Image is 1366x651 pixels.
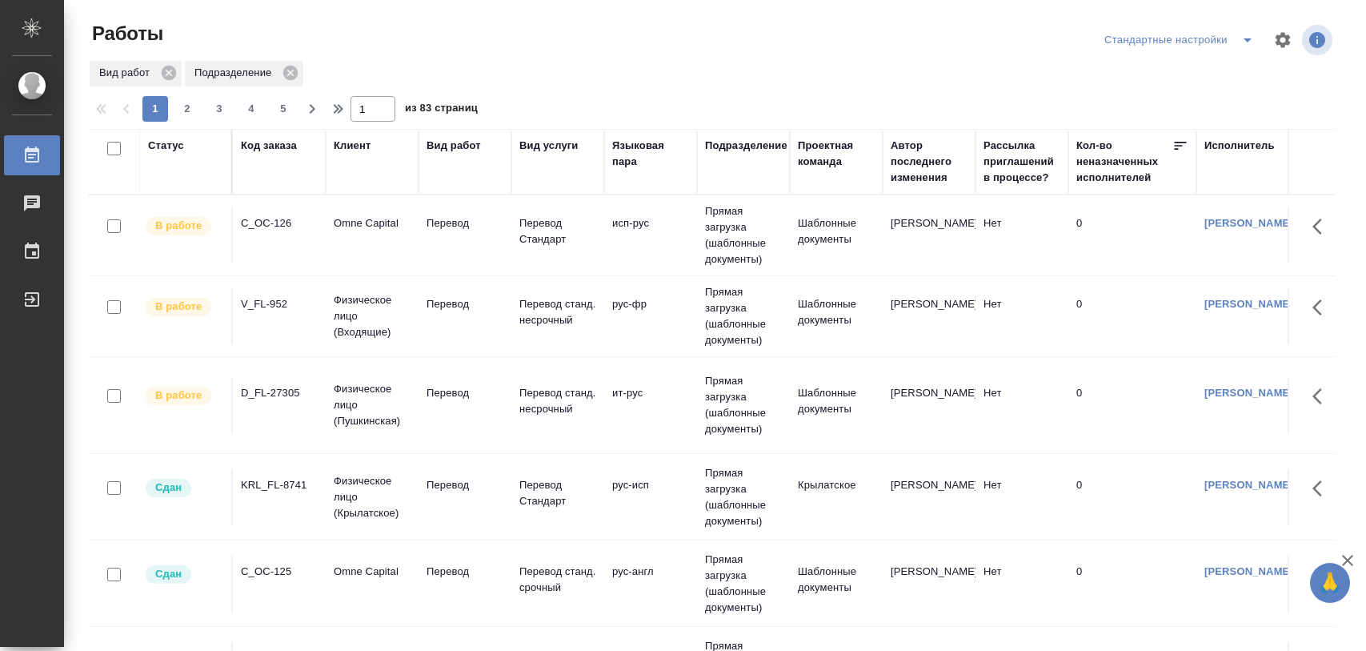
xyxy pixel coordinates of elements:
a: [PERSON_NAME] [1204,298,1293,310]
p: Перевод Стандарт [519,215,596,247]
span: 🙏 [1316,566,1344,600]
div: V_FL-952 [241,296,318,312]
td: 0 [1068,469,1196,525]
p: Перевод станд. срочный [519,564,596,596]
p: Физическое лицо (Пушкинская) [334,381,411,429]
td: рус-фр [604,288,697,344]
div: Исполнитель выполняет работу [144,296,223,318]
div: KRL_FL-8741 [241,477,318,493]
button: Здесь прячутся важные кнопки [1303,556,1341,594]
div: Проектная команда [798,138,875,170]
td: Шаблонные документы [790,377,883,433]
div: Код заказа [241,138,297,154]
p: Перевод [427,296,503,312]
button: 5 [270,96,296,122]
div: Языковая пара [612,138,689,170]
div: Вид работ [427,138,481,154]
button: Здесь прячутся важные кнопки [1303,207,1341,246]
td: Прямая загрузка (шаблонные документы) [697,195,790,275]
div: Клиент [334,138,371,154]
td: 0 [1068,556,1196,612]
td: 0 [1068,377,1196,433]
p: Подразделение [194,65,277,81]
p: Перевод станд. несрочный [519,296,596,328]
div: Менеджер проверил работу исполнителя, передает ее на следующий этап [144,564,223,585]
div: C_OC-125 [241,564,318,580]
div: C_OC-126 [241,215,318,231]
p: В работе [155,388,202,404]
p: В работе [155,218,202,234]
span: Настроить таблицу [1264,21,1302,59]
span: из 83 страниц [405,98,478,122]
span: 2 [174,101,200,117]
td: Шаблонные документы [790,288,883,344]
td: рус-исп [604,469,697,525]
a: [PERSON_NAME] [1204,387,1293,399]
td: Прямая загрузка (шаблонные документы) [697,276,790,356]
td: Прямая загрузка (шаблонные документы) [697,544,790,624]
div: Подразделение [185,61,303,86]
p: Omne Capital [334,215,411,231]
span: Работы [88,21,163,46]
p: Omne Capital [334,564,411,580]
td: Крылатское [790,469,883,525]
div: Исполнитель [1204,138,1275,154]
button: Здесь прячутся важные кнопки [1303,377,1341,416]
div: Исполнитель выполняет работу [144,215,223,237]
div: Автор последнего изменения [891,138,967,186]
button: 4 [238,96,264,122]
div: Вид услуги [519,138,579,154]
button: 3 [206,96,232,122]
td: [PERSON_NAME] [883,556,975,612]
div: Менеджер проверил работу исполнителя, передает ее на следующий этап [144,477,223,499]
td: Прямая загрузка (шаблонные документы) [697,457,790,537]
a: [PERSON_NAME] [1204,479,1293,491]
p: Вид работ [99,65,155,81]
p: В работе [155,299,202,315]
p: Перевод [427,385,503,401]
td: Нет [975,207,1068,263]
p: Физическое лицо (Входящие) [334,292,411,340]
td: исп-рус [604,207,697,263]
td: рус-англ [604,556,697,612]
td: Нет [975,377,1068,433]
td: Нет [975,469,1068,525]
p: Перевод [427,477,503,493]
a: [PERSON_NAME] [1204,217,1293,229]
td: Прямая загрузка (шаблонные документы) [697,365,790,445]
div: D_FL-27305 [241,385,318,401]
div: Подразделение [705,138,787,154]
p: Физическое лицо (Крылатское) [334,473,411,521]
span: 4 [238,101,264,117]
p: Перевод станд. несрочный [519,385,596,417]
p: Перевод [427,215,503,231]
div: Вид работ [90,61,182,86]
button: Здесь прячутся важные кнопки [1303,288,1341,327]
p: Сдан [155,480,182,496]
button: 2 [174,96,200,122]
div: Кол-во неназначенных исполнителей [1076,138,1172,186]
td: Шаблонные документы [790,556,883,612]
p: Сдан [155,566,182,582]
td: 0 [1068,288,1196,344]
td: Нет [975,556,1068,612]
a: [PERSON_NAME] [1204,565,1293,577]
span: 3 [206,101,232,117]
button: Здесь прячутся важные кнопки [1303,469,1341,508]
td: Шаблонные документы [790,207,883,263]
td: Нет [975,288,1068,344]
button: 🙏 [1310,563,1350,603]
td: [PERSON_NAME] [883,207,975,263]
td: 0 [1068,207,1196,263]
div: split button [1100,27,1264,53]
p: Перевод [427,564,503,580]
div: Статус [148,138,184,154]
p: Перевод Стандарт [519,477,596,509]
span: Посмотреть информацию [1302,25,1336,55]
div: Рассылка приглашений в процессе? [983,138,1060,186]
span: 5 [270,101,296,117]
td: [PERSON_NAME] [883,469,975,525]
td: ит-рус [604,377,697,433]
div: Исполнитель выполняет работу [144,385,223,407]
td: [PERSON_NAME] [883,377,975,433]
